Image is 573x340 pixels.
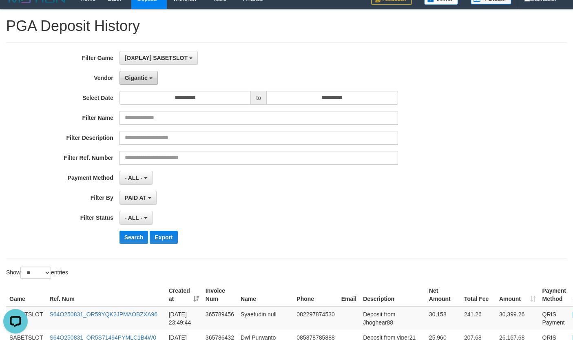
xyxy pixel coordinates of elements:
th: Amount: activate to sort column ascending [496,283,539,307]
span: [OXPLAY] SABETSLOT [125,55,188,61]
td: 365789456 [202,307,237,330]
span: - ALL - [125,174,143,181]
h1: PGA Deposit History [6,18,567,34]
th: Description [360,283,426,307]
span: Gigantic [125,75,148,81]
td: 082297874530 [293,307,338,330]
th: Invoice Num [202,283,237,307]
button: [OXPLAY] SABETSLOT [119,51,198,65]
th: Created at: activate to sort column ascending [166,283,202,307]
button: PAID AT [119,191,157,205]
button: Gigantic [119,71,158,85]
a: S64O250831_OR59YQK2JPMAOBZXA96 [49,311,157,318]
th: Payment Method [539,283,569,307]
th: Game [6,283,46,307]
select: Showentries [20,267,51,279]
td: [DATE] 23:49:44 [166,307,202,330]
td: 30,399.26 [496,307,539,330]
td: Syaefudin null [237,307,293,330]
td: 30,158 [426,307,461,330]
button: Open LiveChat chat widget [3,3,28,28]
th: Net Amount [426,283,461,307]
th: Phone [293,283,338,307]
label: Show entries [6,267,68,279]
span: - ALL - [125,214,143,221]
button: Export [150,231,177,244]
td: Deposit from Jhoghear88 [360,307,426,330]
span: to [251,91,266,105]
th: Email [338,283,360,307]
button: - ALL - [119,171,153,185]
th: Name [237,283,293,307]
span: PAID AT [125,194,146,201]
th: Total Fee [461,283,496,307]
button: - ALL - [119,211,153,225]
td: 241.26 [461,307,496,330]
td: QRIS Payment [539,307,569,330]
button: Search [119,231,148,244]
th: Ref. Num [46,283,165,307]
